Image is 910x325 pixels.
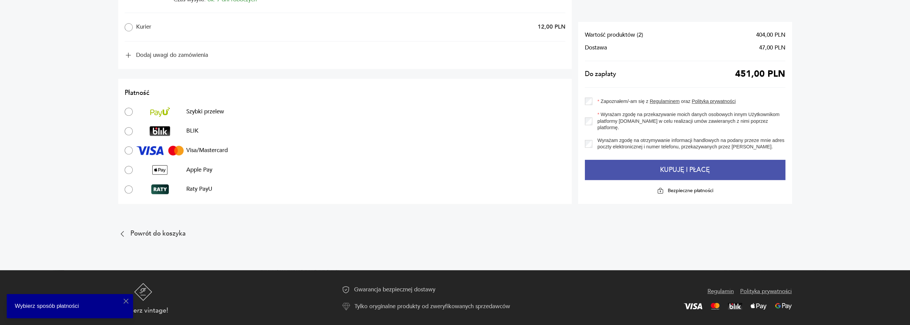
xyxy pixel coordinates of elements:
button: Kupuję i płacę [585,160,785,180]
img: Apple Pay [152,165,167,175]
img: Ikona kłódki [657,187,664,194]
a: Polityka prywatności [740,287,792,296]
img: Visa [684,303,702,309]
a: Regulamin [708,287,734,296]
img: Patyna - sklep z meblami i dekoracjami vintage [134,283,152,301]
p: Wybierz vintage! [118,308,168,314]
p: 12,00 PLN [538,23,565,31]
a: Regulaminem [650,99,680,104]
img: Szybki przelew [150,107,170,117]
img: BLIK [728,303,742,310]
span: Do zapłaty [585,71,616,77]
p: Gwarancja bezpiecznej dostawy [354,285,435,294]
img: Ikona autentyczności [342,302,350,311]
span: Dostawa [585,44,607,51]
div: Wybierz sposób płatności [7,294,133,318]
label: Wyrażam zgodę na otrzymywanie informacji handlowych na podany przeze mnie adres poczty elektronic... [592,138,785,150]
p: Visa/Mastercard [186,147,228,154]
span: Wartość produktów ( 2 ) [585,32,643,38]
input: Apple PayApple Pay [125,166,133,174]
label: Zapoznałem/-am się z oraz [592,98,735,105]
input: BLIKBLIK [125,127,133,135]
input: Raty PayURaty PayU [125,185,133,193]
p: Bezpieczne płatności [668,187,713,194]
span: 451,00 PLN [735,71,785,77]
img: Ikona gwarancji [342,286,350,294]
p: BLIK [186,127,198,135]
span: 47,00 PLN [759,44,785,51]
a: Powrót do koszyka [118,230,572,238]
img: BLIK [150,126,170,136]
p: Raty PayU [186,185,212,193]
img: Apple Pay [750,303,767,310]
input: Szybki przelewSzybki przelew [125,108,133,116]
img: Google Pay [775,303,792,310]
img: Raty PayU [151,184,169,194]
button: Dodaj uwagi do zamówienia [125,51,208,59]
p: Powrót do koszyka [130,231,186,237]
span: 404,00 PLN [756,32,785,38]
label: Wyrażam zgodę na przekazywanie moich danych osobowych innym Użytkownikom platformy [DOMAIN_NAME] ... [592,112,785,131]
p: Tylko oryginalne produkty od zweryfikowanych sprzedawców [354,302,510,311]
p: Szybki przelew [186,108,224,116]
a: Polityką prywatności [692,99,735,104]
label: Kurier [125,23,312,31]
p: Apple Pay [186,166,212,174]
img: Visa/Mastercard [136,146,184,155]
h2: Płatność [125,88,565,97]
input: Visa/MastercardVisa/Mastercard [125,146,133,154]
img: Mastercard [711,303,720,310]
input: Kurier [125,23,133,31]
